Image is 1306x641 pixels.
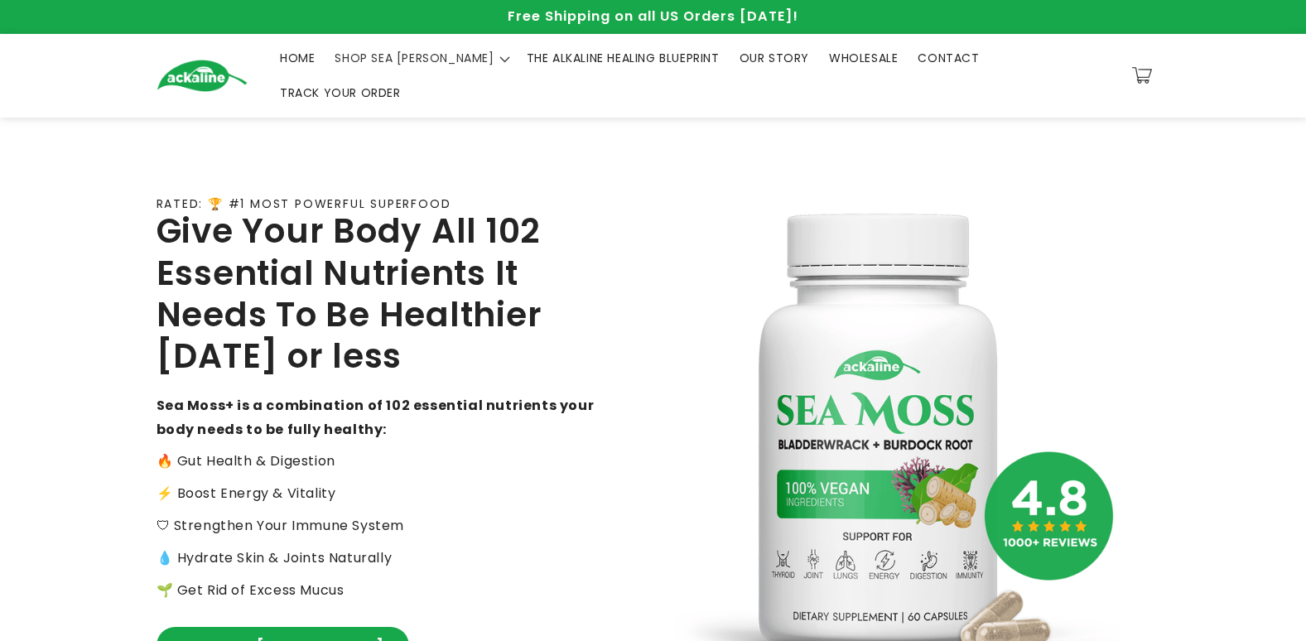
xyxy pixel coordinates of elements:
[157,197,451,211] p: RATED: 🏆 #1 MOST POWERFUL SUPERFOOD
[730,41,819,75] a: OUR STORY
[829,51,898,65] span: WHOLESALE
[517,41,730,75] a: THE ALKALINE HEALING BLUEPRINT
[527,51,720,65] span: THE ALKALINE HEALING BLUEPRINT
[157,210,595,378] h2: Give Your Body All 102 Essential Nutrients It Needs To Be Healthier [DATE] or less
[918,51,979,65] span: CONTACT
[157,482,595,506] p: ⚡️ Boost Energy & Vitality
[508,7,798,26] span: Free Shipping on all US Orders [DATE]!
[280,85,401,100] span: TRACK YOUR ORDER
[270,75,411,110] a: TRACK YOUR ORDER
[280,51,315,65] span: HOME
[157,579,595,603] p: 🌱 Get Rid of Excess Mucus
[819,41,908,75] a: WHOLESALE
[157,547,595,571] p: 💧 Hydrate Skin & Joints Naturally
[157,60,248,92] img: Ackaline
[157,450,595,474] p: 🔥 Gut Health & Digestion
[740,51,809,65] span: OUR STORY
[908,41,989,75] a: CONTACT
[157,514,595,538] p: 🛡 Strengthen Your Immune System
[325,41,516,75] summary: SHOP SEA [PERSON_NAME]
[335,51,494,65] span: SHOP SEA [PERSON_NAME]
[270,41,325,75] a: HOME
[157,396,595,439] strong: Sea Moss+ is a combination of 102 essential nutrients your body needs to be fully healthy:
